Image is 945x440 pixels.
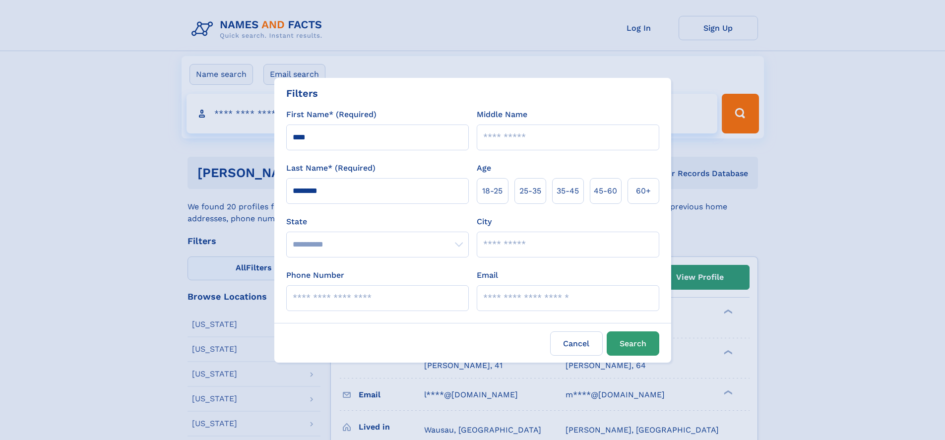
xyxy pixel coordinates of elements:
[477,162,491,174] label: Age
[477,109,527,121] label: Middle Name
[482,185,503,197] span: 18‑25
[286,162,376,174] label: Last Name* (Required)
[557,185,579,197] span: 35‑45
[477,269,498,281] label: Email
[286,269,344,281] label: Phone Number
[636,185,651,197] span: 60+
[607,331,659,356] button: Search
[477,216,492,228] label: City
[286,109,377,121] label: First Name* (Required)
[594,185,617,197] span: 45‑60
[286,216,469,228] label: State
[519,185,541,197] span: 25‑35
[286,86,318,101] div: Filters
[550,331,603,356] label: Cancel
